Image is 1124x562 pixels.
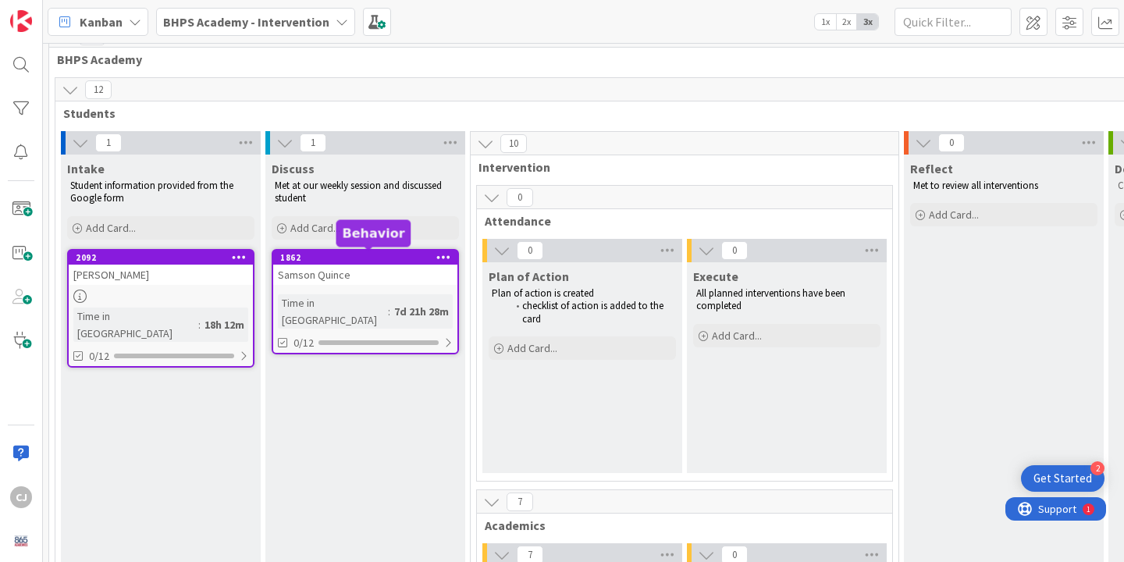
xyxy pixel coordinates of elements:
[1090,461,1104,475] div: 2
[10,486,32,508] div: CJ
[273,265,457,285] div: Samson Quince
[693,269,738,284] span: Execute
[273,251,457,265] div: 1862
[485,213,873,229] span: Attendance
[1033,471,1092,486] div: Get Started
[69,251,253,265] div: 2092
[492,286,594,300] span: Plan of action is created
[69,265,253,285] div: [PERSON_NAME]
[89,348,109,365] span: 0/12
[507,341,557,355] span: Add Card...
[85,80,112,99] span: 12
[67,161,105,176] span: Intake
[70,179,236,205] span: Student information provided from the Google form
[489,269,569,284] span: Plan of Action
[485,518,873,533] span: Academics
[913,179,1038,192] span: Met to review all interventions
[507,493,533,511] span: 7
[712,329,762,343] span: Add Card...
[343,226,405,240] h5: Behavior
[73,308,198,342] div: Time in [GEOGRAPHIC_DATA]
[938,133,965,152] span: 0
[910,161,953,176] span: Reflect
[836,14,857,30] span: 2x
[163,14,329,30] b: BHPS Academy - Intervention
[278,294,388,329] div: Time in [GEOGRAPHIC_DATA]
[272,249,459,354] a: 1862Samson QuinceTime in [GEOGRAPHIC_DATA]:7d 21h 28m0/12
[81,6,85,19] div: 1
[10,530,32,552] img: avatar
[388,303,390,320] span: :
[390,303,453,320] div: 7d 21h 28m
[86,221,136,235] span: Add Card...
[10,10,32,32] img: Visit kanbanzone.com
[280,252,457,263] div: 1862
[80,12,123,31] span: Kanban
[507,188,533,207] span: 0
[815,14,836,30] span: 1x
[67,249,254,368] a: 2092[PERSON_NAME]Time in [GEOGRAPHIC_DATA]:18h 12m0/12
[290,221,340,235] span: Add Card...
[500,134,527,153] span: 10
[1021,465,1104,492] div: Open Get Started checklist, remaining modules: 2
[522,299,666,325] span: checklist of action is added to the card
[273,251,457,285] div: 1862Samson Quince
[895,8,1012,36] input: Quick Filter...
[300,133,326,152] span: 1
[198,316,201,333] span: :
[69,251,253,285] div: 2092[PERSON_NAME]
[478,159,879,175] span: Intervention
[857,14,878,30] span: 3x
[201,316,248,333] div: 18h 12m
[929,208,979,222] span: Add Card...
[517,241,543,260] span: 0
[696,286,848,312] span: All planned interventions have been completed
[33,2,71,21] span: Support
[76,252,253,263] div: 2092
[275,179,444,205] span: Met at our weekly session and discussed student
[95,133,122,152] span: 1
[293,335,314,351] span: 0/12
[272,161,315,176] span: Discuss
[721,241,748,260] span: 0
